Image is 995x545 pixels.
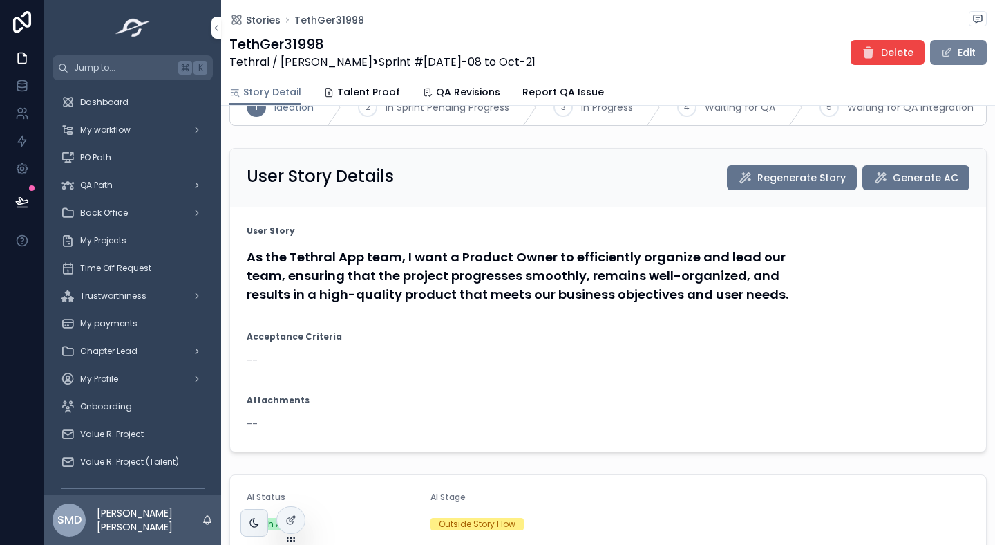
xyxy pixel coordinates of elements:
[581,100,633,114] span: In Progress
[53,201,213,225] a: Back Office
[80,97,129,108] span: Dashboard
[80,124,131,136] span: My workflow
[53,256,213,281] a: Time Off Request
[229,54,536,71] span: Tethral / [PERSON_NAME] Sprint #[DATE]-08 to Oct-21
[44,80,221,495] div: scrollable content
[439,518,515,530] div: Outside Story Flow
[705,100,775,114] span: Waiting for QA
[74,62,173,73] span: Jump to...
[53,173,213,198] a: QA Path
[229,13,281,27] a: Stories
[53,311,213,336] a: My payments
[247,165,394,187] h2: User Story Details
[53,367,213,391] a: My Profile
[53,145,213,170] a: PO Path
[247,225,295,237] strong: User Story
[53,90,213,115] a: Dashboard
[893,171,958,185] span: Generate AC
[881,46,913,59] span: Delete
[294,13,364,27] a: TethGer31998
[255,518,283,530] div: With AI
[372,54,379,70] strong: >
[247,491,285,503] span: AI Status
[255,102,258,113] span: 1
[247,417,258,431] span: --
[53,450,213,474] a: Value R. Project (Talent)
[53,339,213,364] a: Chapter Lead
[337,85,400,99] span: Talent Proof
[862,165,969,190] button: Generate AC
[323,80,400,107] a: Talent Proof
[727,165,857,190] button: Regenerate Story
[247,353,258,367] span: --
[386,100,509,114] span: In Sprint Pending Progress
[522,85,604,99] span: Report QA Issue
[229,35,536,54] h1: TethGer31998
[53,55,213,80] button: Jump to...K
[366,102,370,113] span: 2
[757,171,846,185] span: Regenerate Story
[80,429,144,440] span: Value R. Project
[561,102,566,113] span: 3
[80,401,132,412] span: Onboarding
[274,100,314,114] span: Ideation
[430,491,466,503] span: AI Stage
[57,512,82,528] span: SMD
[247,331,342,342] strong: Acceptance Criteria
[80,318,138,329] span: My payments
[930,40,987,65] button: Edit
[847,100,974,114] span: Waiting for QA Integration
[80,235,126,246] span: My Projects
[826,102,832,113] span: 5
[80,290,146,302] span: Trustworthiness
[97,506,202,534] p: [PERSON_NAME] [PERSON_NAME]
[247,248,969,304] h4: As the Tethral App team, I want a Product Owner to efficiently organize and lead our team, ensuri...
[522,80,604,107] a: Report QA Issue
[684,102,690,113] span: 4
[247,395,310,406] strong: Attachments
[229,80,301,106] a: Story Detail
[53,284,213,308] a: Trustworthiness
[53,228,213,253] a: My Projects
[246,13,281,27] span: Stories
[80,263,151,274] span: Time Off Request
[851,40,925,65] button: Delete
[53,118,213,142] a: My workflow
[53,394,213,419] a: Onboarding
[243,85,301,99] span: Story Detail
[80,180,113,191] span: QA Path
[111,17,155,39] img: App logo
[80,152,111,163] span: PO Path
[80,373,118,385] span: My Profile
[436,85,500,99] span: QA Revisions
[80,456,179,468] span: Value R. Project (Talent)
[195,62,206,73] span: K
[80,207,128,219] span: Back Office
[422,80,500,107] a: QA Revisions
[80,346,138,357] span: Chapter Lead
[53,422,213,447] a: Value R. Project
